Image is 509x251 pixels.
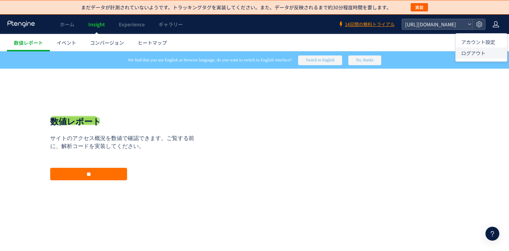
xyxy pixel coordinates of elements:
span: ギャラリー [159,21,183,28]
button: 実装 [411,3,428,11]
p: サイトのアクセス概況を数値で確認できます。ご覧する前に、解析コードを実装してください。 [50,83,199,99]
span: Insight [88,21,105,28]
span: コンバージョン [90,39,124,46]
span: ヒートマップ [138,39,167,46]
a: 14日間の無料トライアル [338,21,395,28]
span: Experience [119,21,145,28]
span: We find that you use English as browser language, do you want to switch to English interface? [128,6,292,11]
span: ホーム [60,21,74,28]
h1: 数値レポート [50,64,101,76]
span: イベント [57,39,76,46]
span: ログアウト [461,50,485,57]
span: 数値レポート [14,39,43,46]
button: Switch to English [298,4,342,14]
span: 14日間の無料トライアル [345,21,395,28]
span: アカウント設定 [461,38,495,45]
p: まだデータが計測されていないようです。トラッキングタグを実装してください。また、データが反映されるまで約30分程度時間を要します。 [81,4,391,11]
span: [URL][DOMAIN_NAME] [403,19,465,29]
span: 実装 [415,3,423,11]
button: No, thanks [348,4,381,14]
